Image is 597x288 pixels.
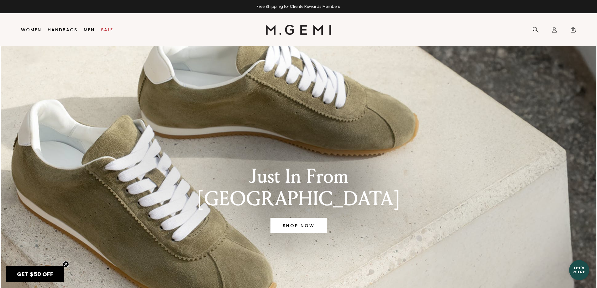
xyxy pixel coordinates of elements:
span: 0 [570,28,576,34]
a: Banner primary button [270,218,327,233]
a: Men [84,27,95,32]
a: Sale [101,27,113,32]
span: GET $50 OFF [17,270,53,278]
a: Women [21,27,41,32]
button: Close teaser [63,261,69,267]
a: Handbags [48,27,77,32]
div: Just In From [GEOGRAPHIC_DATA] [190,165,407,210]
div: Let's Chat [569,266,589,274]
div: GET $50 OFFClose teaser [6,266,64,282]
img: M.Gemi [266,25,331,35]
